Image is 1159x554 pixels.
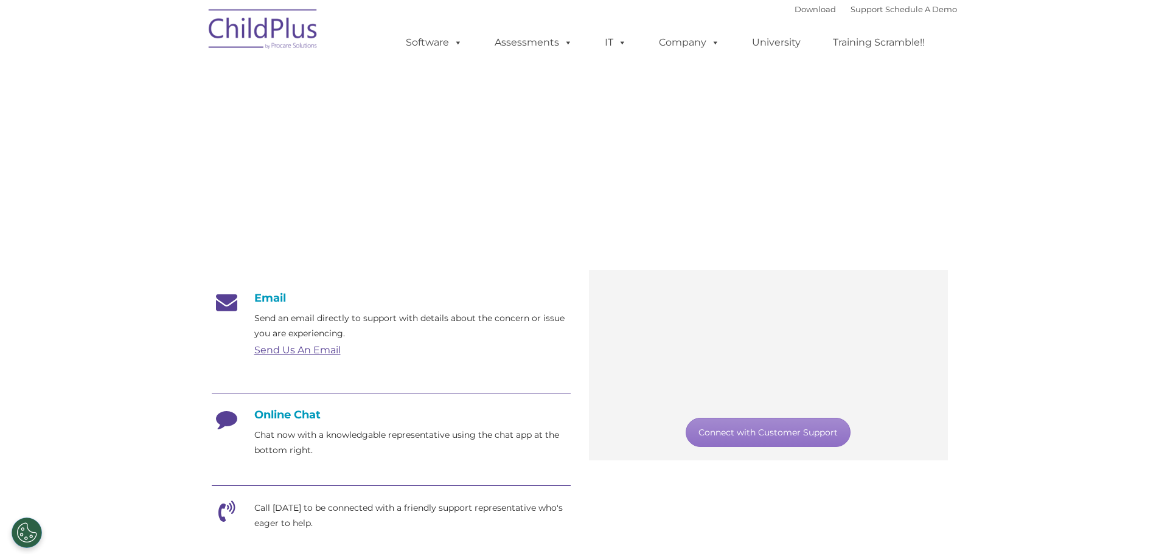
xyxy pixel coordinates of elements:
[686,418,851,447] a: Connect with Customer Support
[740,30,813,55] a: University
[821,30,937,55] a: Training Scramble!!
[254,428,571,458] p: Chat now with a knowledgable representative using the chat app at the bottom right.
[12,518,42,548] button: Cookies Settings
[254,500,571,531] p: Call [DATE] to be connected with a friendly support representative who's eager to help.
[212,291,571,305] h4: Email
[885,4,957,14] a: Schedule A Demo
[593,30,639,55] a: IT
[647,30,732,55] a: Company
[254,311,571,341] p: Send an email directly to support with details about the concern or issue you are experiencing.
[203,1,324,61] img: ChildPlus by Procare Solutions
[254,344,341,356] a: Send Us An Email
[795,4,836,14] a: Download
[394,30,475,55] a: Software
[795,4,957,14] font: |
[851,4,883,14] a: Support
[212,408,571,421] h4: Online Chat
[482,30,585,55] a: Assessments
